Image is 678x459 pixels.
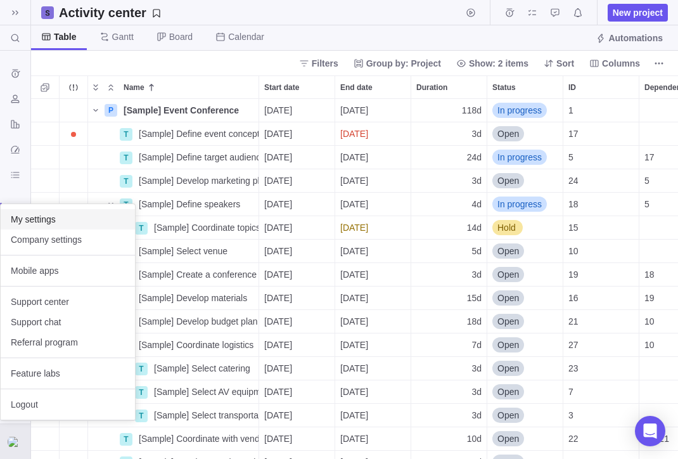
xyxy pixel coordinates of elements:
[11,213,125,226] span: My settings
[1,394,135,415] a: Logout
[11,264,125,277] span: Mobile apps
[8,434,23,449] div: attacker
[11,233,125,246] span: Company settings
[1,312,135,332] a: Support chat
[8,437,23,447] img: Show
[1,363,135,384] a: Feature labs
[11,398,125,411] span: Logout
[11,367,125,380] span: Feature labs
[1,292,135,312] a: Support center
[1,261,135,281] a: Mobile apps
[11,316,125,328] span: Support chat
[1,209,135,229] a: My settings
[11,295,125,308] span: Support center
[1,332,135,352] a: Referral program
[1,229,135,250] a: Company settings
[11,336,125,349] span: Referral program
